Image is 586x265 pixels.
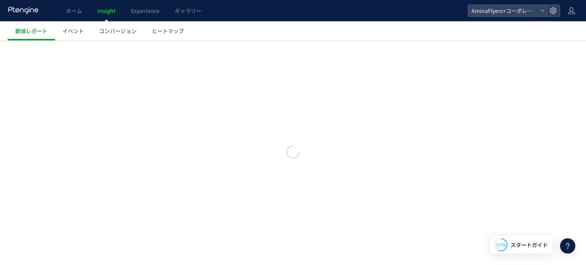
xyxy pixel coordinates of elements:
[97,7,116,14] span: Insight
[15,27,47,35] span: 数値レポート
[66,7,82,14] span: ホーム
[510,241,548,249] span: スタートガイド
[63,27,84,35] span: イベント
[496,241,506,248] span: 57%
[99,27,137,35] span: コンバージョン
[131,7,159,14] span: Experience
[175,7,201,14] span: ギャラリー
[152,27,184,35] span: ヒートマップ
[469,5,537,16] span: AminaFlyers+コーポレートサイト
